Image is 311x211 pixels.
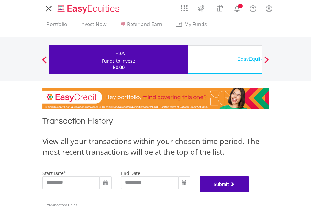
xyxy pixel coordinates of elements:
[121,170,140,176] label: end date
[117,21,165,31] a: Refer and Earn
[55,2,122,14] a: Home page
[42,88,269,109] img: EasyCredit Promotion Banner
[56,4,122,14] img: EasyEquities_Logo.png
[127,21,162,28] span: Refer and Earn
[177,2,192,12] a: AppsGrid
[53,49,184,58] div: TFSA
[113,64,125,70] span: R0.00
[229,2,245,14] a: Notifications
[102,58,135,64] div: Funds to invest:
[260,59,273,66] button: Next
[38,59,51,66] button: Previous
[42,115,269,130] h1: Transaction History
[245,2,261,14] a: FAQ's and Support
[210,2,229,13] a: Vouchers
[261,2,277,15] a: My Profile
[214,3,225,13] img: vouchers-v2.svg
[47,203,77,207] span: Mandatory Fields
[175,20,216,28] span: My Funds
[42,136,269,158] div: View all your transactions within your chosen time period. The most recent transactions will be a...
[42,170,64,176] label: start date
[200,176,249,192] button: Submit
[44,21,70,31] a: Portfolio
[196,3,206,13] img: thrive-v2.svg
[78,21,109,31] a: Invest Now
[181,5,188,12] img: grid-menu-icon.svg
